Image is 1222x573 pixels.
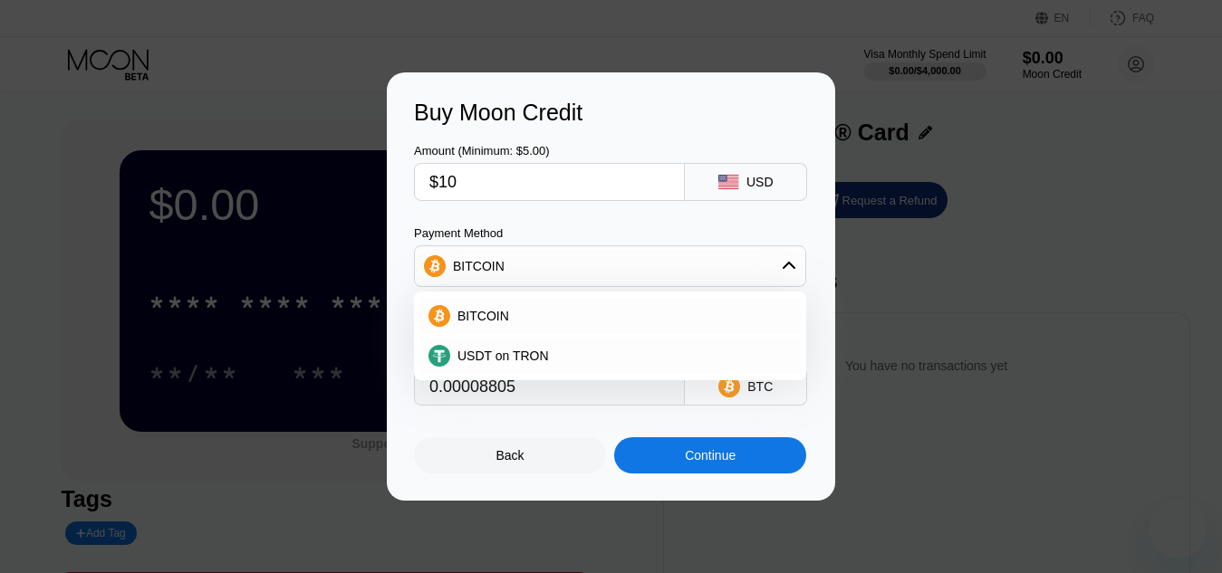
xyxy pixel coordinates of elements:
div: BITCOIN [419,298,801,334]
div: BITCOIN [453,259,505,273]
div: BITCOIN [415,248,805,284]
span: USDT on TRON [457,349,549,363]
div: Continue [685,448,736,463]
div: Payment Method [414,226,806,240]
iframe: Button to launch messaging window [1150,501,1208,559]
div: USDT on TRON [419,338,801,374]
input: $0.00 [429,164,669,200]
div: Buy Moon Credit [414,100,808,126]
div: Continue [614,437,806,473]
div: BTC [747,379,773,394]
div: Back [496,448,524,463]
div: USD [746,175,774,189]
div: Back [414,437,606,473]
span: BITCOIN [457,309,509,323]
div: Amount (Minimum: $5.00) [414,144,685,158]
